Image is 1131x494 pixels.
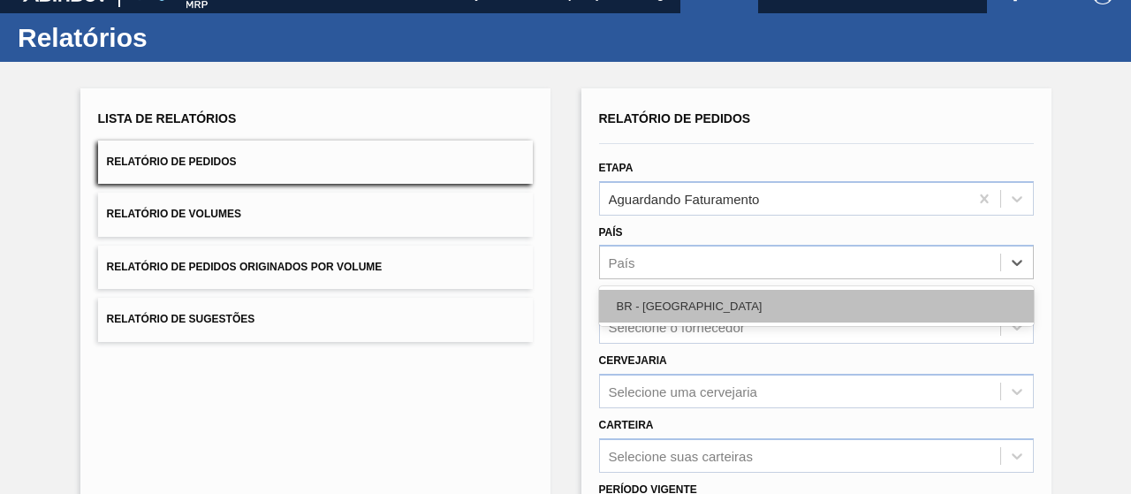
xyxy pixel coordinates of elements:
font: Relatório de Volumes [107,209,241,221]
font: Selecione uma cervejaria [609,384,757,399]
font: Carteira [599,419,654,431]
button: Relatório de Pedidos Originados por Volume [98,246,533,289]
font: Relatório de Pedidos [599,111,751,125]
font: Aguardando Faturamento [609,191,760,206]
button: Relatório de Sugestões [98,298,533,341]
button: Relatório de Pedidos [98,141,533,184]
font: Selecione suas carteiras [609,448,753,463]
font: Relatório de Pedidos Originados por Volume [107,261,383,273]
button: Relatório de Volumes [98,193,533,236]
font: País [609,255,635,270]
font: Selecione o fornecedor [609,320,745,335]
font: Etapa [599,162,634,174]
font: Relatório de Sugestões [107,314,255,326]
font: Relatórios [18,23,148,52]
font: Lista de Relatórios [98,111,237,125]
font: BR - [GEOGRAPHIC_DATA] [617,300,763,313]
font: País [599,226,623,239]
font: Cervejaria [599,354,667,367]
font: Relatório de Pedidos [107,156,237,168]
